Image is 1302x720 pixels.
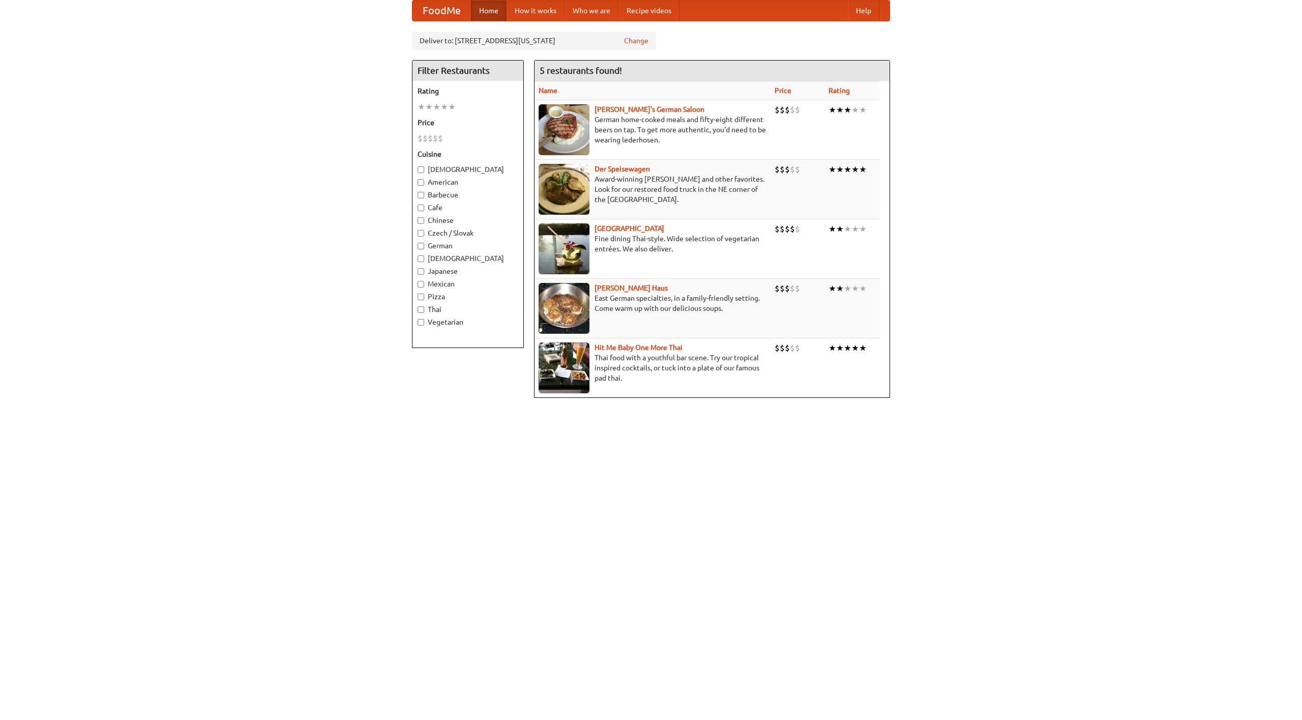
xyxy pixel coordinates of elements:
ng-pluralize: 5 restaurants found! [540,66,622,75]
a: FoodMe [412,1,471,21]
input: Thai [418,306,424,313]
input: [DEMOGRAPHIC_DATA] [418,166,424,173]
li: ★ [836,283,844,294]
label: Pizza [418,292,518,302]
a: Recipe videos [618,1,679,21]
a: Rating [828,87,850,95]
li: ★ [836,342,844,354]
li: $ [775,342,780,354]
li: $ [790,223,795,235]
div: Deliver to: [STREET_ADDRESS][US_STATE] [412,32,656,50]
li: ★ [859,283,867,294]
label: German [418,241,518,251]
img: kohlhaus.jpg [539,283,589,334]
li: ★ [844,342,851,354]
li: $ [795,342,800,354]
img: esthers.jpg [539,104,589,155]
li: $ [785,104,790,116]
li: $ [785,283,790,294]
h4: Filter Restaurants [412,61,523,81]
li: ★ [844,164,851,175]
li: ★ [851,223,859,235]
li: $ [438,133,443,144]
a: How it works [507,1,565,21]
a: Der Speisewagen [595,165,650,173]
li: ★ [828,104,836,116]
li: $ [780,223,785,235]
li: ★ [859,104,867,116]
li: ★ [859,164,867,175]
li: ★ [844,104,851,116]
label: Chinese [418,215,518,225]
li: $ [433,133,438,144]
li: $ [780,164,785,175]
a: [PERSON_NAME] Haus [595,284,668,292]
label: Japanese [418,266,518,276]
label: Cafe [418,203,518,213]
li: $ [790,342,795,354]
li: $ [785,164,790,175]
li: $ [795,223,800,235]
li: ★ [851,283,859,294]
label: Czech / Slovak [418,228,518,238]
a: Who we are [565,1,618,21]
li: ★ [836,104,844,116]
li: $ [790,164,795,175]
li: ★ [418,101,425,112]
p: Award-winning [PERSON_NAME] and other favorites. Look for our restored food truck in the NE corne... [539,174,766,205]
li: $ [795,164,800,175]
label: [DEMOGRAPHIC_DATA] [418,253,518,264]
a: Change [624,36,648,46]
li: $ [790,283,795,294]
li: ★ [836,223,844,235]
li: ★ [828,283,836,294]
li: ★ [425,101,433,112]
a: Home [471,1,507,21]
label: [DEMOGRAPHIC_DATA] [418,164,518,175]
li: $ [775,164,780,175]
input: German [418,243,424,249]
li: ★ [828,164,836,175]
li: ★ [851,342,859,354]
a: [PERSON_NAME]'s German Saloon [595,105,704,113]
p: Fine dining Thai-style. Wide selection of vegetarian entrées. We also deliver. [539,234,766,254]
label: Vegetarian [418,317,518,327]
li: $ [780,104,785,116]
a: [GEOGRAPHIC_DATA] [595,224,664,233]
li: ★ [859,223,867,235]
li: $ [780,283,785,294]
label: Barbecue [418,190,518,200]
li: ★ [828,342,836,354]
li: $ [795,283,800,294]
li: ★ [851,164,859,175]
li: $ [780,342,785,354]
label: Mexican [418,279,518,289]
li: $ [790,104,795,116]
input: Mexican [418,281,424,287]
li: ★ [851,104,859,116]
input: American [418,179,424,186]
p: German home-cooked meals and fifty-eight different beers on tap. To get more authentic, you'd nee... [539,114,766,145]
label: American [418,177,518,187]
input: Barbecue [418,192,424,198]
li: ★ [836,164,844,175]
a: Hit Me Baby One More Thai [595,343,683,352]
img: babythai.jpg [539,342,589,393]
li: $ [785,342,790,354]
img: speisewagen.jpg [539,164,589,215]
li: $ [418,133,423,144]
input: Pizza [418,294,424,300]
li: ★ [448,101,456,112]
h5: Cuisine [418,149,518,159]
li: $ [775,104,780,116]
h5: Price [418,118,518,128]
input: Vegetarian [418,319,424,326]
p: East German specialties, in a family-friendly setting. Come warm up with our delicious soups. [539,293,766,313]
li: ★ [828,223,836,235]
li: ★ [440,101,448,112]
input: Chinese [418,217,424,224]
